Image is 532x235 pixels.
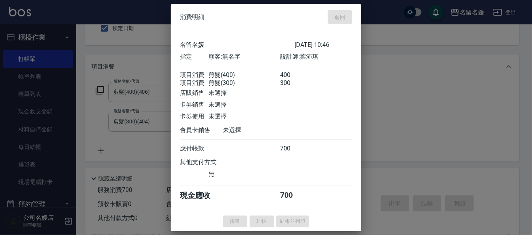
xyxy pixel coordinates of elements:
div: 300 [280,79,309,87]
div: 項目消費 [180,79,208,87]
div: 400 [280,71,309,79]
div: 會員卡銷售 [180,126,223,134]
div: 店販銷售 [180,89,208,97]
div: 現金應收 [180,190,223,201]
div: 卡券使用 [180,113,208,121]
div: 未選擇 [208,101,280,109]
div: [DATE] 10:46 [295,41,352,49]
div: 未選擇 [223,126,295,134]
div: 項目消費 [180,71,208,79]
div: 名留名媛 [180,41,295,49]
div: 700 [280,190,309,201]
div: 設計師: 葉沛琪 [280,53,352,61]
div: 卡券銷售 [180,101,208,109]
div: 未選擇 [208,89,280,97]
div: 700 [280,145,309,153]
div: 指定 [180,53,208,61]
div: 應付帳款 [180,145,208,153]
div: 無 [208,170,280,178]
div: 剪髮(400) [208,71,280,79]
div: 未選擇 [208,113,280,121]
div: 顧客: 無名字 [208,53,280,61]
span: 消費明細 [180,13,204,21]
div: 剪髮(300) [208,79,280,87]
div: 其他支付方式 [180,158,237,166]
